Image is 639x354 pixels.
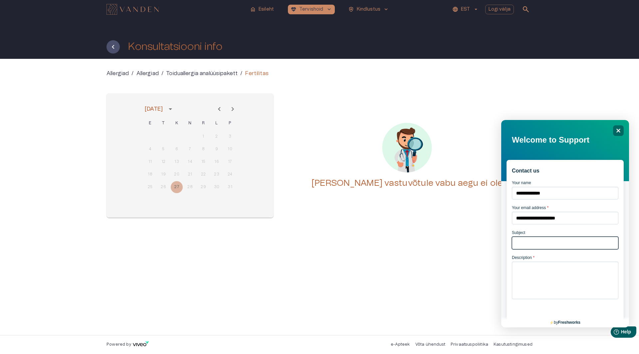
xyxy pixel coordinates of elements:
img: Vanden logo [106,4,159,15]
p: Logi välja [489,6,511,13]
iframe: Help widget launcher [587,324,639,342]
span: pühapäev [224,117,236,130]
span: kolmapäev [171,117,183,130]
p: EST [461,6,470,13]
a: Toiduallergia analüüsipakett [166,69,238,77]
iframe: reCAPTCHA [13,187,114,213]
p: / [131,69,133,77]
span: neljapäev [184,117,196,130]
a: Allergiad [106,69,129,77]
h1: Konsultatsiooni info [128,41,222,53]
button: EST [451,5,480,14]
span: search [522,5,530,13]
button: health_and_safetyKindlustuskeyboard_arrow_down [345,5,392,14]
p: / [240,69,242,77]
span: esmaspäev [144,117,156,130]
a: byFreshworks [49,200,79,205]
button: open search modal [519,3,532,16]
iframe: Help widget [501,120,629,327]
p: Tervishoid [299,6,323,13]
button: calendar view is open, switch to year view [165,103,176,115]
a: e-Apteek [391,342,410,346]
a: Privaatsuspoliitika [451,342,488,346]
button: ecg_heartTervishoidkeyboard_arrow_down [288,5,335,14]
a: Allergiad [136,69,159,77]
a: Navigate to homepage [106,5,245,14]
button: homeEsileht [247,5,277,14]
p: Võta ühendust [415,342,445,347]
span: reede [197,117,209,130]
span: ecg_heart [291,6,297,12]
span: keyboard_arrow_down [326,6,332,12]
span: laupäev [211,117,223,130]
p: Powered by [106,342,131,347]
div: [DATE] [145,105,163,113]
button: Logi välja [485,5,514,14]
a: Kasutustingimused [494,342,532,346]
img: No content [382,123,432,173]
span: teisipäev [157,117,169,130]
p: Kindlustus [357,6,381,13]
button: Next month [226,102,239,116]
span: keyboard_arrow_down [383,6,389,12]
span: health_and_safety [348,6,354,12]
h4: [PERSON_NAME] vastuvõtule vabu aegu ei ole [312,178,503,188]
span: home [250,6,256,12]
p: Fertilitas [245,69,269,77]
b: Freshworks [57,200,79,205]
p: Esileht [259,6,274,13]
p: / [161,69,163,77]
button: Tagasi [106,40,120,54]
